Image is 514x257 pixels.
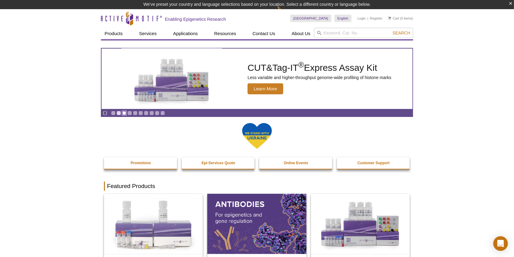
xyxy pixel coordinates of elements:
[248,63,391,72] h2: CUT&Tag-IT Express Assay Kit
[370,16,382,20] a: Register
[259,157,333,169] a: Online Events
[388,16,399,20] a: Cart
[388,16,391,20] img: Your Cart
[388,15,413,22] li: (0 items)
[202,161,235,165] strong: Epi-Services Quote
[493,236,508,251] div: Open Intercom Messenger
[290,15,331,22] a: [GEOGRAPHIC_DATA]
[391,30,412,36] button: Search
[277,5,293,19] img: Change Here
[248,83,283,94] span: Learn More
[149,111,154,115] a: Go to slide 8
[135,28,160,39] a: Services
[170,28,202,39] a: Applications
[104,194,203,254] img: DNA Library Prep Kit for Illumina
[182,157,255,169] a: Epi-Services Quote
[127,111,132,115] a: Go to slide 4
[116,111,121,115] a: Go to slide 2
[104,182,410,191] h2: Featured Products
[311,194,410,254] img: CUT&Tag-IT® Express Assay Kit
[160,111,165,115] a: Go to slide 10
[242,122,272,150] img: We Stand With Ukraine
[249,28,279,39] a: Contact Us
[288,28,314,39] a: About Us
[104,157,178,169] a: Promotions
[130,161,151,165] strong: Promotions
[358,161,390,165] strong: Customer Support
[133,111,137,115] a: Go to slide 5
[165,16,226,22] h2: Enabling Epigenetics Research
[111,111,116,115] a: Go to slide 1
[284,161,308,165] strong: Online Events
[248,75,391,80] p: Less variable and higher-throughput genome-wide profiling of histone marks
[207,194,306,254] img: All Antibodies
[138,111,143,115] a: Go to slide 6
[367,15,368,22] li: |
[155,111,159,115] a: Go to slide 9
[298,60,304,69] sup: ®
[211,28,240,39] a: Resources
[102,49,412,109] article: CUT&Tag-IT Express Assay Kit
[337,157,411,169] a: Customer Support
[102,49,412,109] a: CUT&Tag-IT Express Assay Kit CUT&Tag-IT®Express Assay Kit Less variable and higher-throughput gen...
[103,111,107,115] a: Toggle autoplay
[144,111,148,115] a: Go to slide 7
[101,28,126,39] a: Products
[121,45,222,112] img: CUT&Tag-IT Express Assay Kit
[358,16,366,20] a: Login
[393,31,410,35] span: Search
[122,111,127,115] a: Go to slide 3
[334,15,352,22] a: English
[314,28,413,38] input: Keyword, Cat. No.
